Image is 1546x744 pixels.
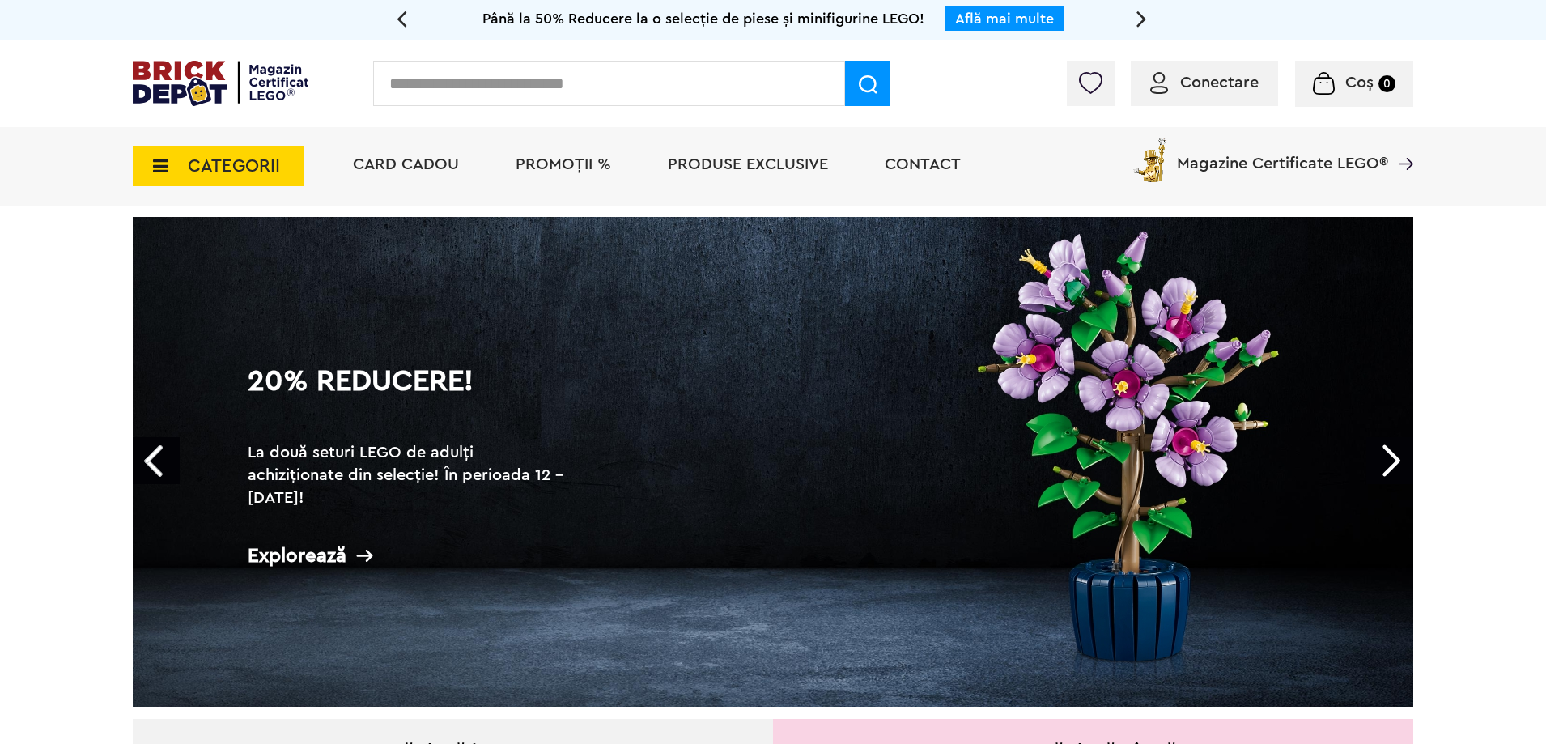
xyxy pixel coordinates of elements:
small: 0 [1378,75,1395,92]
h1: 20% Reducere! [248,367,571,425]
a: Contact [885,156,961,172]
span: CATEGORII [188,157,280,175]
span: Conectare [1180,74,1259,91]
span: Până la 50% Reducere la o selecție de piese și minifigurine LEGO! [482,11,924,26]
a: Produse exclusive [668,156,828,172]
h2: La două seturi LEGO de adulți achiziționate din selecție! În perioada 12 - [DATE]! [248,441,571,509]
span: Magazine Certificate LEGO® [1177,134,1388,172]
a: Magazine Certificate LEGO® [1388,134,1413,151]
a: Prev [133,437,180,484]
a: Conectare [1150,74,1259,91]
div: Explorează [248,546,571,566]
span: Coș [1345,74,1374,91]
a: PROMOȚII % [516,156,611,172]
a: Card Cadou [353,156,459,172]
a: Next [1366,437,1413,484]
a: 20% Reducere!La două seturi LEGO de adulți achiziționate din selecție! În perioada 12 - [DATE]!Ex... [133,217,1413,707]
a: Află mai multe [955,11,1054,26]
